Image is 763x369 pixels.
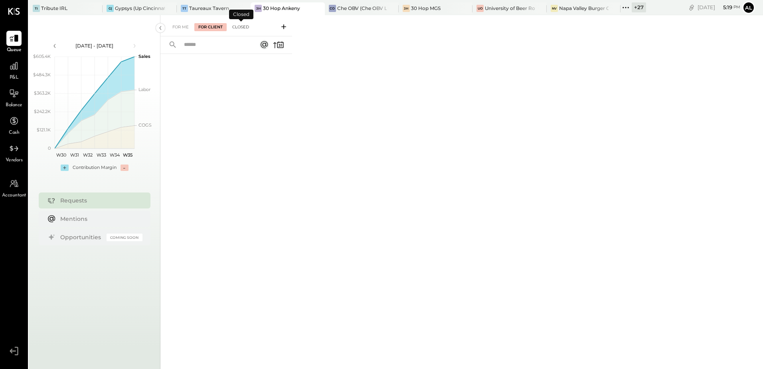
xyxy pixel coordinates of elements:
[34,90,51,96] text: $363.2K
[109,152,120,158] text: W34
[485,5,534,12] div: University of Beer Roseville
[107,5,114,12] div: G(
[73,165,117,171] div: Contribution Margin
[688,3,696,12] div: copy link
[115,5,164,12] div: Gypsys (Up Cincinnati LLC) - Ignite
[121,165,128,171] div: -
[61,42,128,49] div: [DATE] - [DATE]
[194,23,227,31] div: For Client
[138,87,150,92] text: Labor
[56,152,66,158] text: W30
[229,10,253,19] div: Closed
[6,102,22,109] span: Balance
[33,54,51,59] text: $605.4K
[0,31,28,54] a: Queue
[33,5,40,12] div: TI
[138,54,150,59] text: Sales
[0,86,28,109] a: Balance
[742,1,755,14] button: Al
[559,5,609,12] div: Napa Valley Burger Company
[255,5,262,12] div: 3H
[34,109,51,114] text: $242.2K
[60,215,138,223] div: Mentions
[48,145,51,151] text: 0
[107,234,142,241] div: Coming Soon
[0,141,28,164] a: Vendors
[0,58,28,81] a: P&L
[0,113,28,137] a: Cash
[329,5,336,12] div: CO
[10,74,19,81] span: P&L
[70,152,79,158] text: W31
[60,196,138,204] div: Requests
[263,5,300,12] div: 30 Hop Ankeny
[189,5,229,12] div: Taureaux Tavern
[403,5,410,12] div: 3H
[61,165,69,171] div: +
[551,5,558,12] div: NV
[0,176,28,199] a: Accountant
[411,5,441,12] div: 30 Hop MGS
[698,4,740,11] div: [DATE]
[33,72,51,77] text: $484.3K
[83,152,93,158] text: W32
[138,122,152,128] text: COGS
[37,127,51,133] text: $121.1K
[7,47,22,54] span: Queue
[181,5,188,12] div: TT
[123,152,132,158] text: W35
[2,192,26,199] span: Accountant
[168,23,193,31] div: For Me
[96,152,106,158] text: W33
[337,5,387,12] div: Che OBV (Che OBV LLC) - Ignite
[41,5,67,12] div: Tribute IRL
[476,5,484,12] div: Uo
[228,23,253,31] div: Closed
[60,233,103,241] div: Opportunities
[6,157,23,164] span: Vendors
[632,2,646,12] div: + 27
[9,129,19,137] span: Cash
